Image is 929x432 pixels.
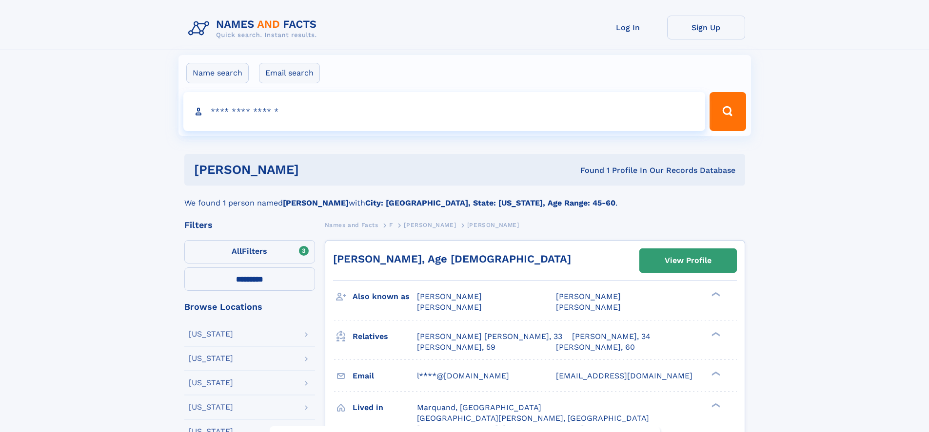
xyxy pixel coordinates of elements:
[186,63,249,83] label: Name search
[467,222,519,228] span: [PERSON_NAME]
[572,331,651,342] a: [PERSON_NAME], 34
[640,249,736,272] a: View Profile
[709,331,721,337] div: ❯
[710,92,746,131] button: Search Button
[232,246,242,256] span: All
[283,198,349,207] b: [PERSON_NAME]
[389,222,393,228] span: F
[184,16,325,42] img: Logo Names and Facts
[333,253,571,265] a: [PERSON_NAME], Age [DEMOGRAPHIC_DATA]
[709,291,721,298] div: ❯
[417,292,482,301] span: [PERSON_NAME]
[665,249,712,272] div: View Profile
[589,16,667,39] a: Log In
[417,403,541,412] span: Marquand, [GEOGRAPHIC_DATA]
[556,371,692,380] span: [EMAIL_ADDRESS][DOMAIN_NAME]
[194,164,440,176] h1: [PERSON_NAME]
[417,331,562,342] a: [PERSON_NAME] [PERSON_NAME], 33
[183,92,706,131] input: search input
[404,222,456,228] span: [PERSON_NAME]
[556,292,621,301] span: [PERSON_NAME]
[184,240,315,263] label: Filters
[189,355,233,362] div: [US_STATE]
[189,379,233,387] div: [US_STATE]
[184,186,745,209] div: We found 1 person named with .
[709,402,721,408] div: ❯
[667,16,745,39] a: Sign Up
[417,413,649,423] span: [GEOGRAPHIC_DATA][PERSON_NAME], [GEOGRAPHIC_DATA]
[404,219,456,231] a: [PERSON_NAME]
[365,198,615,207] b: City: [GEOGRAPHIC_DATA], State: [US_STATE], Age Range: 45-60
[184,302,315,311] div: Browse Locations
[417,342,495,353] a: [PERSON_NAME], 59
[259,63,320,83] label: Email search
[417,302,482,312] span: [PERSON_NAME]
[353,368,417,384] h3: Email
[556,302,621,312] span: [PERSON_NAME]
[709,370,721,376] div: ❯
[184,221,315,229] div: Filters
[439,165,735,176] div: Found 1 Profile In Our Records Database
[556,342,635,353] a: [PERSON_NAME], 60
[325,219,378,231] a: Names and Facts
[353,399,417,416] h3: Lived in
[353,288,417,305] h3: Also known as
[189,330,233,338] div: [US_STATE]
[353,328,417,345] h3: Relatives
[189,403,233,411] div: [US_STATE]
[389,219,393,231] a: F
